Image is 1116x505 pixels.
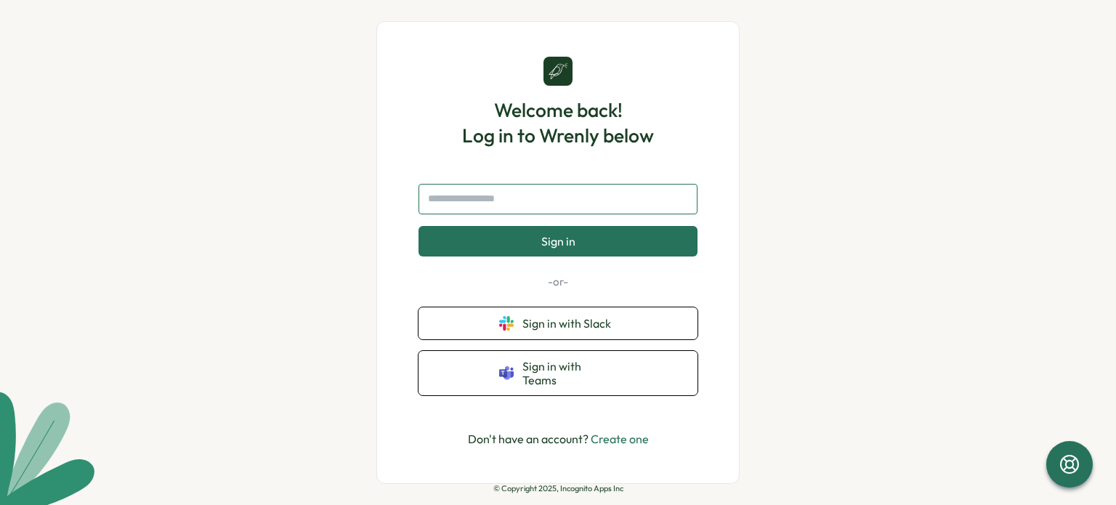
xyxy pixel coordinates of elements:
span: Sign in with Slack [522,317,617,330]
h1: Welcome back! Log in to Wrenly below [462,97,654,148]
p: © Copyright 2025, Incognito Apps Inc [493,484,623,493]
span: Sign in with Teams [522,360,617,387]
button: Sign in with Teams [418,351,697,395]
button: Sign in [418,226,697,256]
a: Create one [591,432,649,446]
p: -or- [418,274,697,290]
p: Don't have an account? [468,430,649,448]
span: Sign in [541,235,575,248]
button: Sign in with Slack [418,307,697,339]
